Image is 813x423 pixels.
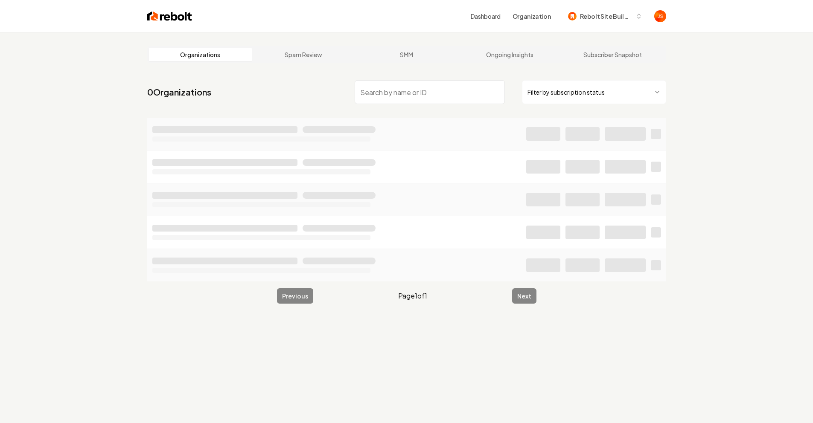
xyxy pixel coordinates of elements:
img: Rebolt Logo [147,10,192,22]
button: Organization [507,9,556,24]
img: Rebolt Site Builder [568,12,577,20]
span: Page 1 of 1 [398,291,427,301]
a: 0Organizations [147,86,211,98]
a: Spam Review [252,48,355,61]
span: Rebolt Site Builder [580,12,632,21]
a: Ongoing Insights [458,48,561,61]
a: Organizations [149,48,252,61]
img: James Shamoun [654,10,666,22]
input: Search by name or ID [355,80,505,104]
a: Dashboard [471,12,501,20]
a: Subscriber Snapshot [561,48,664,61]
a: SMM [355,48,458,61]
button: Open user button [654,10,666,22]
